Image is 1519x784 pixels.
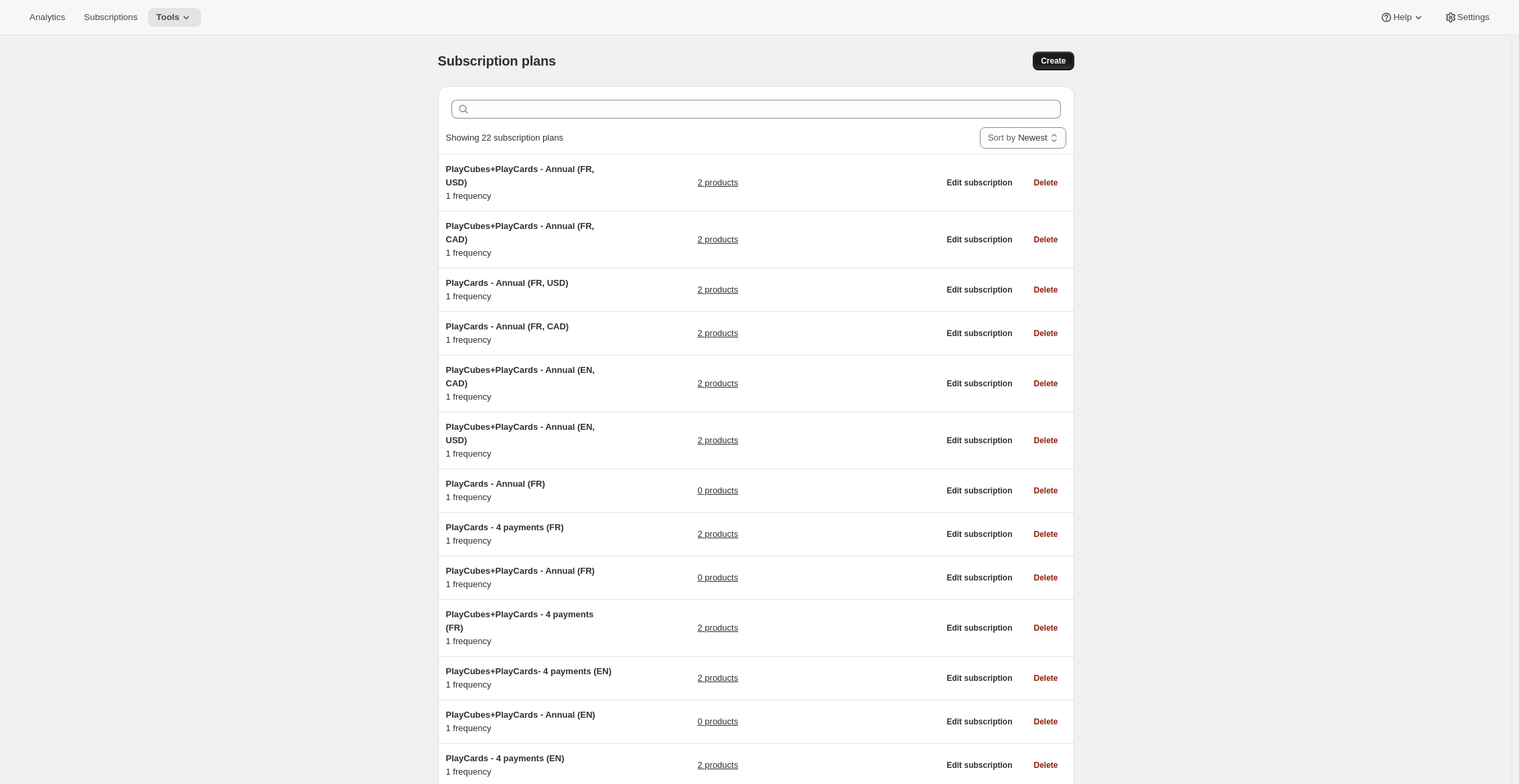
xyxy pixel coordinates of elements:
span: Delete [1033,572,1058,583]
span: Delete [1033,328,1058,339]
span: Analytics [29,12,65,23]
button: Edit subscription [938,756,1020,775]
span: Delete [1033,435,1058,446]
a: 2 products [697,528,738,541]
span: Delete [1033,177,1058,188]
span: Edit subscription [946,285,1012,295]
button: Create [1033,52,1074,70]
span: PlayCards - 4 payments (FR) [446,522,564,532]
span: Delete [1033,285,1058,295]
span: Edit subscription [946,234,1012,245]
button: Edit subscription [938,481,1020,500]
span: PlayCubes+PlayCards - 4 payments (FR) [446,609,594,633]
div: 1 frequency [446,163,613,203]
div: 1 frequency [446,608,613,648]
span: PlayCubes+PlayCards - Annual (EN, USD) [446,422,595,445]
button: Edit subscription [938,281,1020,299]
div: 1 frequency [446,220,613,260]
button: Delete [1025,525,1066,544]
a: 0 products [697,484,738,497]
span: Edit subscription [946,623,1012,633]
span: Edit subscription [946,328,1012,339]
a: 0 products [697,571,738,584]
div: 1 frequency [446,708,613,735]
div: 1 frequency [446,420,613,461]
button: Delete [1025,568,1066,587]
button: Delete [1025,669,1066,688]
a: 2 products [697,233,738,246]
span: Edit subscription [946,716,1012,727]
span: Delete [1033,485,1058,496]
div: 1 frequency [446,752,613,779]
button: Edit subscription [938,712,1020,731]
button: Delete [1025,281,1066,299]
a: 2 products [697,672,738,685]
div: 1 frequency [446,477,613,504]
span: Delete [1033,716,1058,727]
span: Delete [1033,760,1058,771]
span: PlayCubes+PlayCards - Annual (FR, USD) [446,164,595,187]
span: Delete [1033,623,1058,633]
button: Delete [1025,230,1066,249]
span: Edit subscription [946,177,1012,188]
button: Edit subscription [938,374,1020,393]
span: PlayCards - 4 payments (EN) [446,753,565,763]
button: Edit subscription [938,525,1020,544]
a: 2 products [697,283,738,297]
button: Edit subscription [938,230,1020,249]
span: PlayCubes+PlayCards - Annual (EN) [446,710,595,720]
button: Delete [1025,173,1066,192]
span: Edit subscription [946,760,1012,771]
span: Delete [1033,234,1058,245]
button: Tools [148,8,201,27]
div: 1 frequency [446,364,613,404]
span: Edit subscription [946,485,1012,496]
span: Delete [1033,378,1058,389]
span: Edit subscription [946,572,1012,583]
a: 2 products [697,759,738,772]
button: Delete [1025,431,1066,450]
span: Tools [156,12,179,23]
span: Edit subscription [946,378,1012,389]
button: Edit subscription [938,324,1020,343]
button: Delete [1025,481,1066,500]
button: Edit subscription [938,669,1020,688]
button: Analytics [21,8,73,27]
a: 2 products [697,621,738,635]
span: Subscription plans [438,54,556,68]
button: Edit subscription [938,431,1020,450]
span: PlayCards - Annual (FR, CAD) [446,321,569,331]
a: 2 products [697,327,738,340]
span: Help [1393,12,1411,23]
a: 0 products [697,715,738,728]
a: 2 products [697,377,738,390]
span: Delete [1033,673,1058,684]
button: Delete [1025,324,1066,343]
span: PlayCubes+PlayCards - Annual (FR) [446,566,595,576]
div: 1 frequency [446,277,613,303]
a: 2 products [697,176,738,189]
div: 1 frequency [446,320,613,347]
span: Settings [1457,12,1490,23]
span: Edit subscription [946,673,1012,684]
span: Subscriptions [84,12,137,23]
div: 1 frequency [446,564,613,591]
span: Create [1041,56,1066,66]
span: Showing 22 subscription plans [446,133,564,143]
span: PlayCards - Annual (FR, USD) [446,278,569,288]
button: Delete [1025,374,1066,393]
span: PlayCubes+PlayCards - Annual (EN, CAD) [446,365,595,388]
button: Delete [1025,712,1066,731]
div: 1 frequency [446,521,613,548]
span: PlayCubes+PlayCards- 4 payments (EN) [446,666,611,676]
span: PlayCards - Annual (FR) [446,479,545,489]
span: Delete [1033,529,1058,540]
button: Edit subscription [938,568,1020,587]
button: Delete [1025,619,1066,637]
button: Help [1372,8,1433,27]
div: 1 frequency [446,665,613,692]
button: Delete [1025,756,1066,775]
span: Edit subscription [946,435,1012,446]
a: 2 products [697,434,738,447]
span: Edit subscription [946,529,1012,540]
